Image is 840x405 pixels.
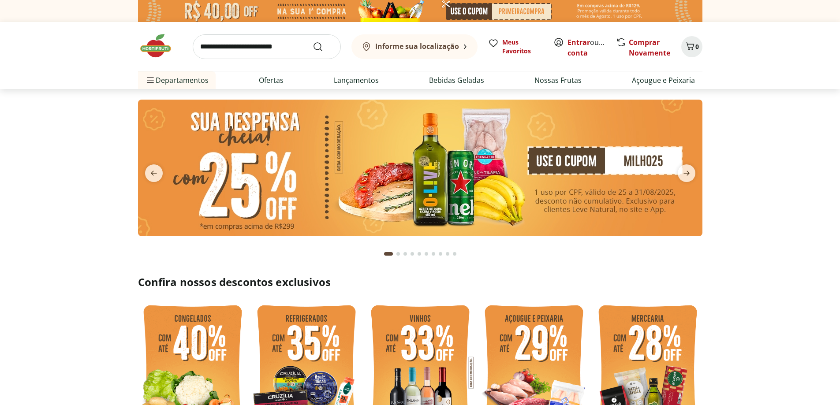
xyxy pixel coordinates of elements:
img: Hortifruti [138,33,182,59]
a: Ofertas [259,75,284,85]
button: previous [138,164,170,182]
span: Departamentos [145,70,209,91]
b: Informe sua localização [375,41,459,51]
input: search [193,34,341,59]
span: ou [567,37,607,58]
button: Submit Search [313,41,334,52]
button: Menu [145,70,156,91]
img: cupom [138,100,702,236]
a: Nossas Frutas [534,75,582,85]
a: Criar conta [567,37,616,58]
button: Current page from fs-carousel [382,243,395,264]
button: Go to page 6 from fs-carousel [423,243,430,264]
h2: Confira nossos descontos exclusivos [138,275,702,289]
button: Go to page 4 from fs-carousel [409,243,416,264]
button: Go to page 5 from fs-carousel [416,243,423,264]
button: next [671,164,702,182]
a: Entrar [567,37,590,47]
button: Go to page 3 from fs-carousel [402,243,409,264]
button: Go to page 8 from fs-carousel [437,243,444,264]
a: Lançamentos [334,75,379,85]
a: Comprar Novamente [629,37,670,58]
button: Go to page 9 from fs-carousel [444,243,451,264]
a: Bebidas Geladas [429,75,484,85]
a: Meus Favoritos [488,38,543,56]
button: Go to page 2 from fs-carousel [395,243,402,264]
button: Go to page 10 from fs-carousel [451,243,458,264]
a: Açougue e Peixaria [632,75,695,85]
button: Informe sua localização [351,34,478,59]
span: Meus Favoritos [502,38,543,56]
span: 0 [695,42,699,51]
button: Go to page 7 from fs-carousel [430,243,437,264]
button: Carrinho [681,36,702,57]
